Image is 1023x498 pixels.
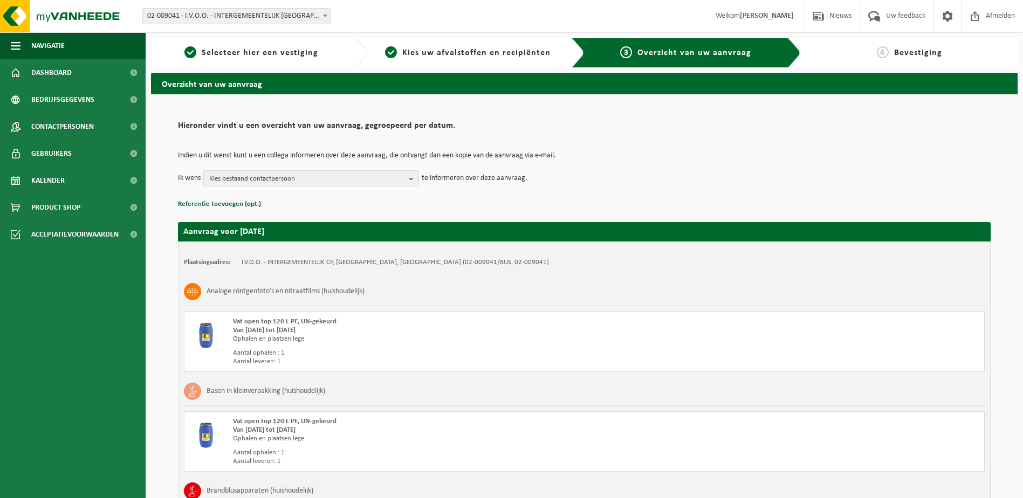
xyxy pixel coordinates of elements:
div: Ophalen en plaatsen lege [233,335,628,343]
a: 2Kies uw afvalstoffen en recipiënten [373,46,563,59]
strong: Plaatsingsadres: [184,259,231,266]
img: PB-OT-0120-HPE-00-02.png [190,417,222,449]
span: Navigatie [31,32,65,59]
p: Indien u dit wenst kunt u een collega informeren over deze aanvraag, die ontvangt dan een kopie v... [178,152,991,160]
span: Bedrijfsgegevens [31,86,94,113]
div: Aantal ophalen : 1 [233,448,628,457]
div: Aantal leveren: 1 [233,457,628,466]
p: te informeren over deze aanvraag. [422,170,527,186]
span: 02-009041 - I.V.O.O. - INTERGEMEENTELIJK CP - OOSTENDE [142,8,331,24]
strong: Aanvraag voor [DATE] [183,227,264,236]
h2: Hieronder vindt u een overzicht van uw aanvraag, gegroepeerd per datum. [178,121,991,136]
span: Contactpersonen [31,113,94,140]
span: 4 [877,46,889,58]
span: Dashboard [31,59,72,86]
div: Aantal ophalen : 1 [233,349,628,357]
span: Kies uw afvalstoffen en recipiënten [402,49,551,57]
span: Acceptatievoorwaarden [31,221,119,248]
span: 3 [620,46,632,58]
span: Kalender [31,167,65,194]
span: 1 [184,46,196,58]
button: Kies bestaand contactpersoon [203,170,419,186]
span: Product Shop [31,194,80,221]
div: Ophalen en plaatsen lege [233,434,628,443]
div: Aantal leveren: 1 [233,357,628,366]
h2: Overzicht van uw aanvraag [151,73,1018,94]
p: Ik wens [178,170,201,186]
span: Kies bestaand contactpersoon [209,171,404,187]
span: 2 [385,46,397,58]
span: 02-009041 - I.V.O.O. - INTERGEMEENTELIJK CP - OOSTENDE [143,9,331,24]
a: 1Selecteer hier een vestiging [156,46,346,59]
strong: [PERSON_NAME] [740,12,794,20]
h3: Analoge röntgenfoto’s en nitraatfilms (huishoudelijk) [207,283,365,300]
button: Referentie toevoegen (opt.) [178,197,261,211]
span: Vat open top 120 L PE, UN-gekeurd [233,318,337,325]
strong: Van [DATE] tot [DATE] [233,426,296,433]
span: Gebruikers [31,140,72,167]
h3: Basen in kleinverpakking (huishoudelijk) [207,383,325,400]
strong: Van [DATE] tot [DATE] [233,327,296,334]
span: Vat open top 120 L PE, UN-gekeurd [233,418,337,425]
span: Overzicht van uw aanvraag [637,49,751,57]
td: I.V.O.O. - INTERGEMEENTELIJK CP, [GEOGRAPHIC_DATA], [GEOGRAPHIC_DATA] (02-009041/BUS, 02-009041) [242,258,549,267]
span: Selecteer hier een vestiging [202,49,318,57]
span: Bevestiging [894,49,942,57]
img: PB-OT-0120-HPE-00-02.png [190,317,222,350]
